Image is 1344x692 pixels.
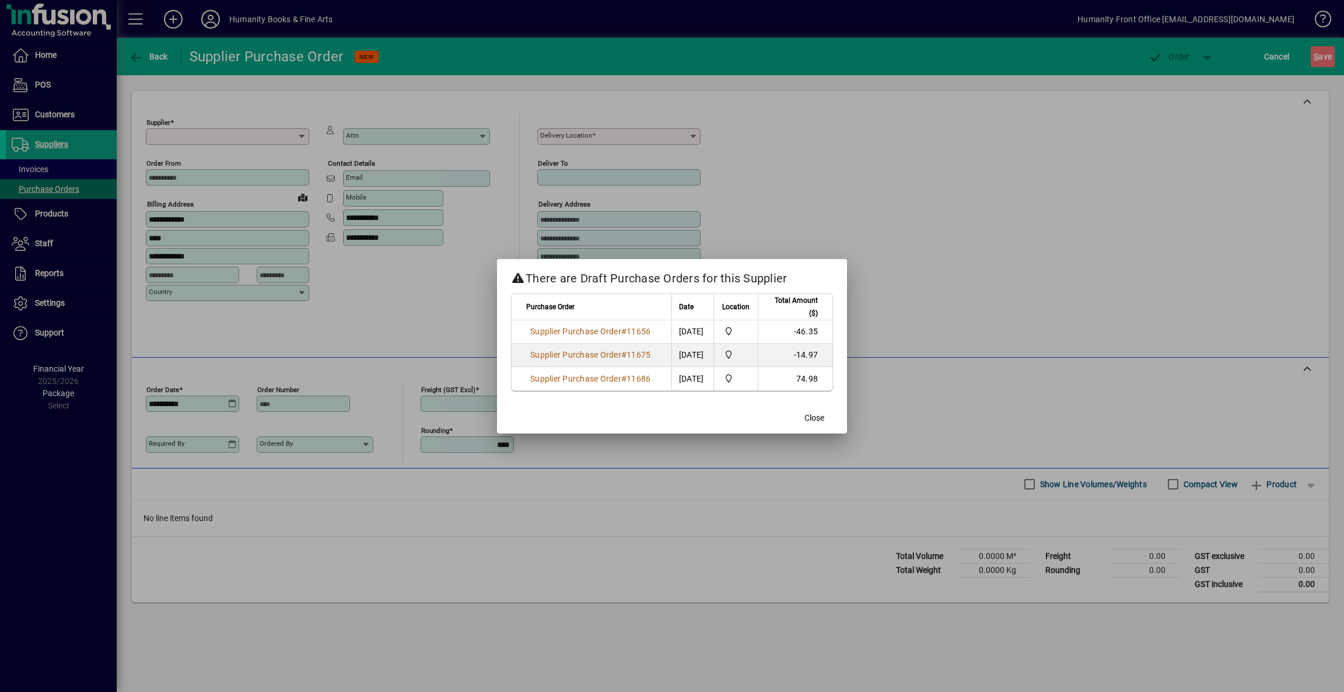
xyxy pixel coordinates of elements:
[671,320,713,344] td: [DATE]
[526,325,654,338] a: Supplier Purchase Order#11656
[671,344,713,367] td: [DATE]
[530,374,621,383] span: Supplier Purchase Order
[497,259,847,293] h2: There are Draft Purchase Orders for this Supplier
[626,327,650,336] span: 11656
[758,344,832,367] td: -14.97
[721,325,751,338] span: Humanity Books & Fine Art Supplies
[526,348,654,361] a: Supplier Purchase Order#11675
[721,348,751,361] span: Humanity Books & Fine Art Supplies
[526,372,654,385] a: Supplier Purchase Order#11686
[804,412,824,424] span: Close
[721,372,751,385] span: Humanity Books & Fine Art Supplies
[671,367,713,390] td: [DATE]
[526,300,575,313] span: Purchase Order
[758,367,832,390] td: 74.98
[621,327,626,336] span: #
[530,327,621,336] span: Supplier Purchase Order
[626,350,650,359] span: 11675
[621,350,626,359] span: #
[722,300,750,313] span: Location
[621,374,626,383] span: #
[765,294,818,320] span: Total Amount ($)
[679,300,694,313] span: Date
[796,408,833,429] button: Close
[530,350,621,359] span: Supplier Purchase Order
[758,320,832,344] td: -46.35
[626,374,650,383] span: 11686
